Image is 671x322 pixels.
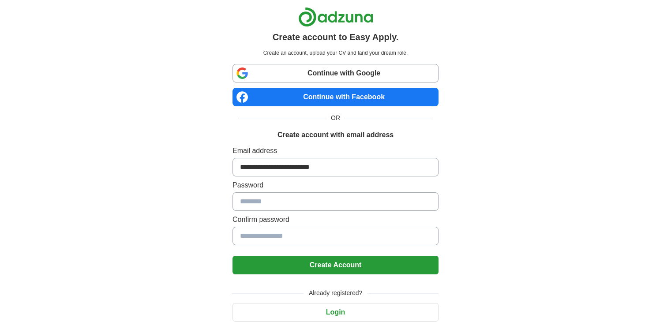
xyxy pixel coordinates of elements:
img: Adzuna logo [298,7,373,27]
a: Login [232,308,439,316]
span: OR [326,113,345,123]
h1: Create account to Easy Apply. [273,30,399,44]
a: Continue with Google [232,64,439,82]
p: Create an account, upload your CV and land your dream role. [234,49,437,57]
label: Confirm password [232,214,439,225]
h1: Create account with email address [277,130,394,140]
span: Already registered? [304,288,367,298]
label: Email address [232,146,439,156]
label: Password [232,180,439,191]
a: Continue with Facebook [232,88,439,106]
button: Create Account [232,256,439,274]
button: Login [232,303,439,322]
